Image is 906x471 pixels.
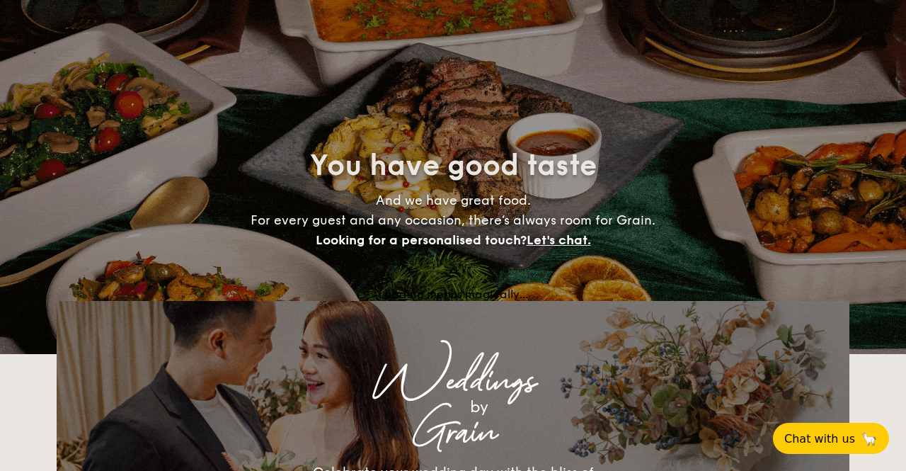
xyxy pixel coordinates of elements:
[57,288,849,301] div: Loading menus magically...
[527,232,591,248] span: Let's chat.
[234,395,725,420] div: by
[784,432,855,446] span: Chat with us
[861,431,878,447] span: 🦙
[773,423,889,454] button: Chat with us🦙
[181,420,725,446] div: Grain
[181,369,725,395] div: Weddings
